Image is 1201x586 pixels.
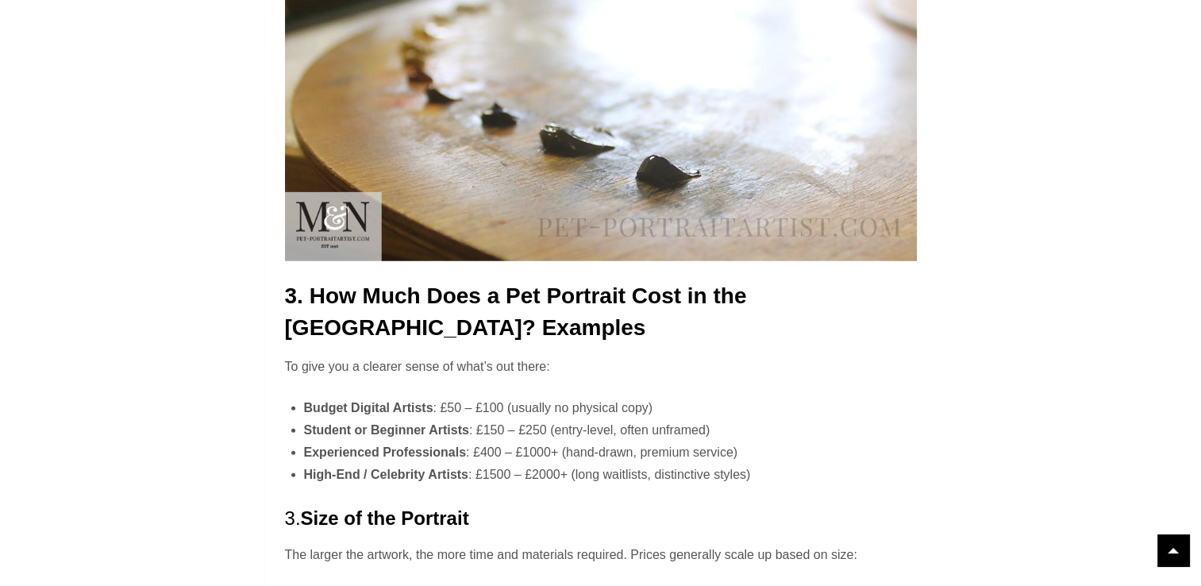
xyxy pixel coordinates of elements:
strong: Size of the Portrait [301,507,469,529]
li: : £1500 – £2000+ (long waitlists, distinctive styles) [304,464,917,486]
strong: Examples [542,315,646,340]
strong: 3. How Much Does a Pet Portrait Cost in the [GEOGRAPHIC_DATA]? [285,283,747,339]
li: : £50 – £100 (usually no physical copy) [304,397,917,419]
strong: High-End / Celebrity Artists [304,468,468,481]
p: The larger the artwork, the more time and materials required. Prices generally scale up based on ... [285,544,917,566]
strong: Student or Beginner Artists [304,423,469,437]
p: To give you a clearer sense of what’s out there: [285,356,917,378]
li: : £150 – £250 (entry-level, often unframed) [304,419,917,441]
strong: Budget Digital Artists [304,401,433,414]
h4: 3. [285,505,917,532]
li: : £400 – £1000+ (hand-drawn, premium service) [304,441,917,464]
strong: Experienced Professionals [304,445,467,459]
